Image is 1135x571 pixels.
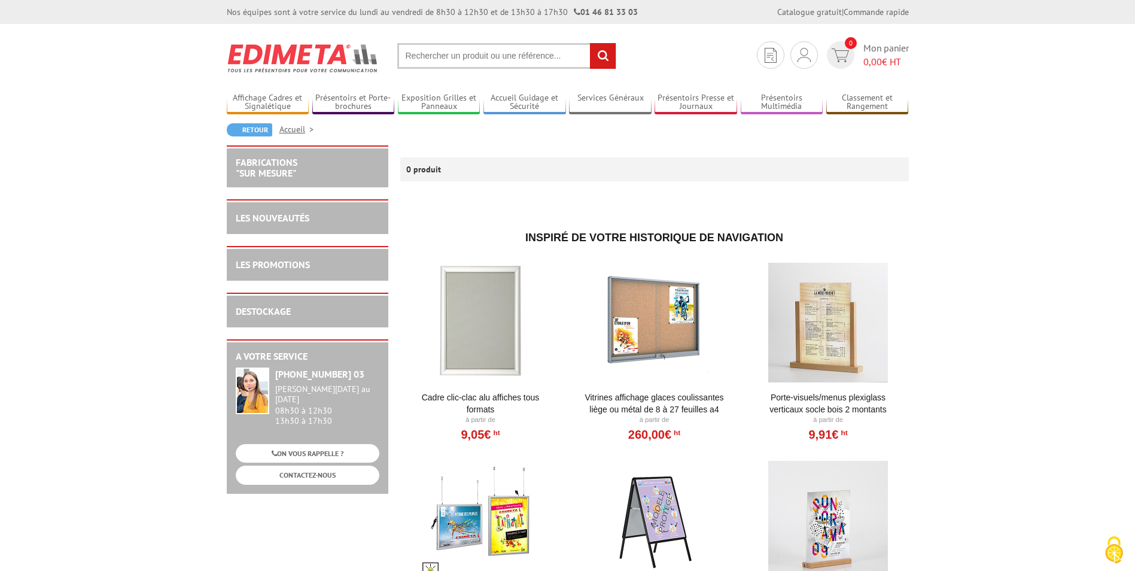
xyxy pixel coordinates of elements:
[590,43,616,69] input: rechercher
[461,431,500,438] a: 9,05€HT
[236,466,379,484] a: CONTACTEZ-NOUS
[671,429,680,437] sup: HT
[765,48,777,63] img: devis rapide
[491,429,500,437] sup: HT
[574,7,638,17] strong: 01 46 81 33 03
[407,391,555,415] a: Cadre Clic-Clac Alu affiches tous formats
[754,391,902,415] a: Porte-Visuels/Menus Plexiglass Verticaux Socle Bois 2 Montants
[824,41,909,69] a: devis rapide 0 Mon panier 0,00€ HT
[407,415,555,425] p: À partir de
[777,6,909,18] div: |
[483,93,566,113] a: Accueil Guidage et Sécurité
[808,431,847,438] a: 9,91€HT
[236,444,379,463] a: ON VOUS RAPPELLE ?
[398,93,480,113] a: Exposition Grilles et Panneaux
[1093,530,1135,571] button: Cookies (fenêtre modale)
[275,384,379,426] div: 08h30 à 12h30 13h30 à 17h30
[236,259,310,271] a: LES PROMOTIONS
[236,351,379,362] h2: A votre service
[236,212,309,224] a: LES NOUVEAUTÉS
[275,368,364,380] strong: [PHONE_NUMBER] 03
[741,93,823,113] a: Présentoirs Multimédia
[236,367,269,414] img: widget-service.jpg
[227,93,309,113] a: Affichage Cadres et Signalétique
[838,429,847,437] sup: HT
[312,93,395,113] a: Présentoirs et Porte-brochures
[1099,535,1129,565] img: Cookies (fenêtre modale)
[397,43,616,69] input: Rechercher un produit ou une référence...
[275,384,379,405] div: [PERSON_NAME][DATE] au [DATE]
[863,56,882,68] span: 0,00
[628,431,680,438] a: 260,00€HT
[525,232,783,244] span: Inspiré de votre historique de navigation
[580,391,728,415] a: Vitrines affichage glaces coulissantes liège ou métal de 8 à 27 feuilles A4
[777,7,842,17] a: Catalogue gratuit
[655,93,737,113] a: Présentoirs Presse et Journaux
[845,37,857,49] span: 0
[227,6,638,18] div: Nos équipes sont à votre service du lundi au vendredi de 8h30 à 12h30 et de 13h30 à 17h30
[406,157,451,181] p: 0 produit
[754,415,902,425] p: À partir de
[826,93,909,113] a: Classement et Rangement
[227,123,272,136] a: Retour
[227,36,379,80] img: Edimeta
[279,124,318,135] a: Accueil
[863,41,909,69] span: Mon panier
[236,305,291,317] a: DESTOCKAGE
[798,48,811,62] img: devis rapide
[236,156,297,179] a: FABRICATIONS"Sur Mesure"
[863,55,909,69] span: € HT
[580,415,728,425] p: À partir de
[569,93,652,113] a: Services Généraux
[844,7,909,17] a: Commande rapide
[832,48,849,62] img: devis rapide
